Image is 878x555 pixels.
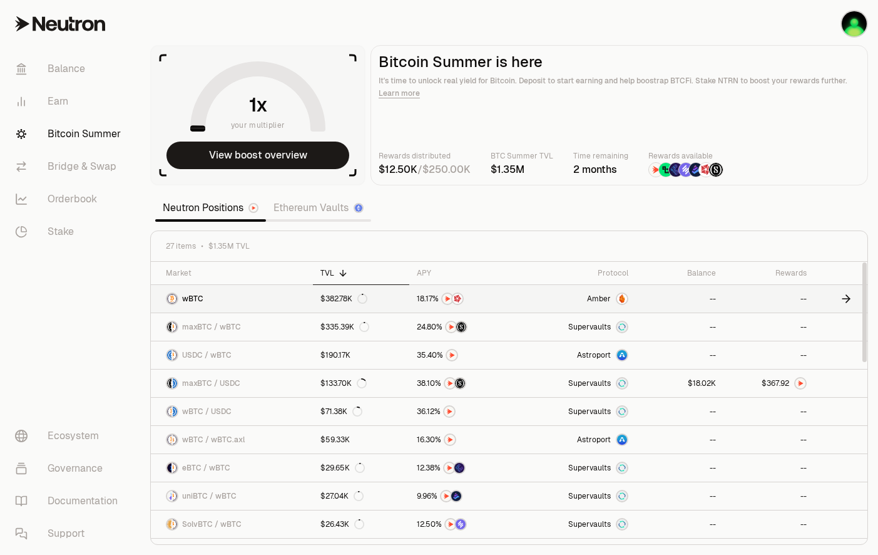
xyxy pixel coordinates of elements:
[456,322,466,332] img: Structured Points
[636,313,723,341] a: --
[417,433,514,446] button: NTRN
[723,370,814,397] a: NTRN Logo
[320,350,350,360] div: $190.17K
[151,426,313,454] a: wBTC LogowBTC.axl LogowBTC / wBTC.axl
[417,518,514,531] button: NTRNSolv Points
[320,463,365,473] div: $29.65K
[669,163,683,177] img: EtherFi Points
[5,420,135,452] a: Ecosystem
[5,485,135,517] a: Documentation
[182,519,242,529] span: SolvBTC / wBTC
[320,519,364,529] div: $26.43K
[636,285,723,313] a: --
[445,435,455,445] img: NTRN
[320,268,402,278] div: TVL
[5,85,135,118] a: Earn
[155,195,266,220] a: Neutron Positions
[409,454,522,482] a: NTRNEtherFi Points
[842,11,867,36] img: KO
[617,378,627,388] img: Supervaults
[577,350,611,360] span: Astroport
[208,241,250,251] span: $1.35M TVL
[266,195,371,220] a: Ethereum Vaults
[5,517,135,550] a: Support
[173,350,177,360] img: wBTC Logo
[587,294,611,304] span: Amber
[452,294,462,304] img: Mars Fragments
[379,75,860,100] p: It's time to unlock real yield for Bitcoin. Deposit to start earning and help boostrap BTCFi. Sta...
[320,294,367,304] div: $382.78K
[167,435,171,445] img: wBTC Logo
[417,293,514,305] button: NTRNMars Fragments
[417,349,514,361] button: NTRN
[409,482,522,510] a: NTRNBedrock Diamonds
[442,294,452,304] img: NTRN
[409,370,522,397] a: NTRNStructured Points
[636,341,723,369] a: --
[5,452,135,485] a: Governance
[441,491,451,501] img: NTRN
[320,435,350,445] div: $59.33K
[167,350,171,360] img: USDC Logo
[523,426,636,454] a: Astroport
[643,268,715,278] div: Balance
[151,511,313,538] a: SolvBTC LogowBTC LogoSolvBTC / wBTC
[636,511,723,538] a: --
[530,268,629,278] div: Protocol
[648,150,723,162] p: Rewards available
[167,491,171,501] img: uniBTC Logo
[573,162,628,177] div: 2 months
[379,162,471,177] div: /
[379,53,860,71] h2: Bitcoin Summer is here
[173,491,177,501] img: wBTC Logo
[166,268,305,278] div: Market
[455,378,465,388] img: Structured Points
[636,482,723,510] a: --
[568,463,611,473] span: Supervaults
[723,313,814,341] a: --
[320,322,369,332] div: $335.39K
[577,435,611,445] span: Astroport
[409,511,522,538] a: NTRNSolv Points
[795,378,805,388] img: NTRN Logo
[617,294,627,304] img: Amber
[523,370,636,397] a: SupervaultsSupervaults
[182,378,240,388] span: maxBTC / USDC
[568,407,611,417] span: Supervaults
[447,350,457,360] img: NTRN
[709,163,723,177] img: Structured Points
[454,463,464,473] img: EtherFi Points
[723,426,814,454] a: --
[151,398,313,425] a: wBTC LogoUSDC LogowBTC / USDC
[446,519,456,529] img: NTRN
[723,341,814,369] a: --
[444,463,454,473] img: NTRN
[568,378,611,388] span: Supervaults
[167,322,171,332] img: maxBTC Logo
[182,294,203,304] span: wBTC
[313,285,409,313] a: $382.78K
[636,398,723,425] a: --
[167,519,171,529] img: SolvBTC Logo
[173,435,177,445] img: wBTC.axl Logo
[417,321,514,333] button: NTRNStructured Points
[523,341,636,369] a: Astroport
[456,519,466,529] img: Solv Points
[573,150,628,162] p: Time remaining
[173,407,177,417] img: USDC Logo
[5,53,135,85] a: Balance
[617,519,627,529] img: Supervaults
[523,313,636,341] a: SupervaultsSupervaults
[523,285,636,313] a: AmberAmber
[313,370,409,397] a: $133.70K
[649,163,663,177] img: NTRN
[446,322,456,332] img: NTRN
[379,88,420,98] a: Learn more
[166,142,349,169] button: View boost overview
[523,398,636,425] a: SupervaultsSupervaults
[723,482,814,510] a: --
[417,377,514,390] button: NTRNStructured Points
[5,215,135,248] a: Stake
[151,285,313,313] a: wBTC LogowBTC
[313,511,409,538] a: $26.43K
